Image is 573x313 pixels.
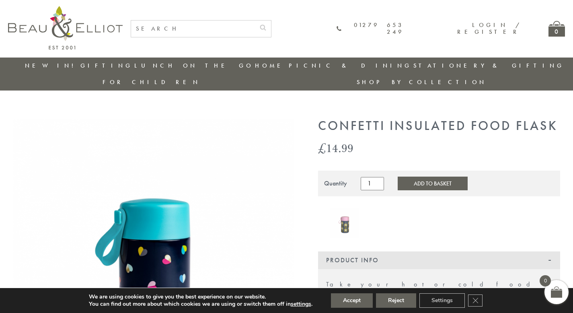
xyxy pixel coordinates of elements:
p: We are using cookies to give you the best experience on our website. [89,293,312,301]
button: settings [291,301,311,308]
a: 0 [548,21,565,37]
span: 0 [540,275,551,286]
a: 01279 653 249 [337,22,404,36]
button: Add to Basket [398,177,468,190]
button: Reject [376,293,416,308]
button: Accept [331,293,373,308]
div: Product Info [318,251,560,269]
input: SEARCH [131,21,255,37]
a: Shop by collection [357,78,487,86]
span: £ [318,140,326,156]
bdi: 14.99 [318,140,353,156]
a: Login / Register [457,21,520,36]
h1: Confetti Insulated Food Flask [318,119,560,134]
p: You can find out more about which cookies we are using or switch them off in . [89,301,312,308]
a: New in! [25,62,79,70]
img: Boho food flask Boho Insulated Food Flask [330,208,360,238]
button: Settings [419,293,465,308]
a: Gifting [80,62,133,70]
a: For Children [103,78,200,86]
a: Lunch On The Go [134,62,253,70]
button: Close GDPR Cookie Banner [468,294,483,307]
img: logo [8,6,123,49]
input: Product quantity [361,177,384,190]
a: Home [255,62,287,70]
a: Stationery & Gifting [413,62,564,70]
a: Picnic & Dining [289,62,412,70]
div: Quantity [324,180,347,187]
a: Boho food flask Boho Insulated Food Flask [330,208,360,239]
